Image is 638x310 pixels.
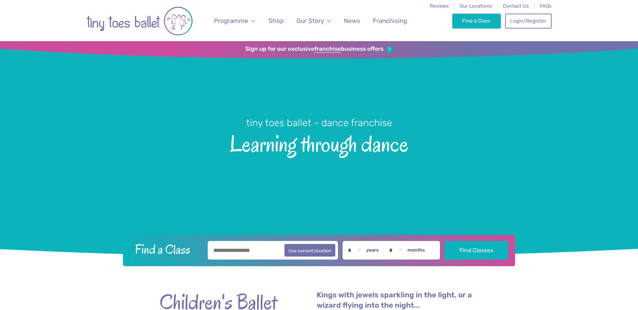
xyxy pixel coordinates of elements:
a: Our Locations [460,3,492,9]
a: Our Story [293,13,334,29]
a: Programme [211,13,259,29]
a: Login/Register [505,14,552,28]
strong: franchise [314,45,341,53]
span: Learning through dance [12,129,626,156]
label: years [366,247,379,253]
span: Our Story [296,17,324,25]
button: Find Classes [445,241,509,260]
a: Sign up for our exclusivefranchisebusiness offers [245,45,392,53]
a: Find a Class [452,14,501,28]
small: tiny toes ballet - dance franchise [246,117,392,128]
h2: Find a Class [130,241,203,258]
button: Use current location [284,244,335,257]
img: tiny toes ballet [86,4,193,38]
span: Programme [214,17,248,25]
span: Franchising [373,17,407,25]
a: News [341,13,363,29]
a: Shop [266,13,287,29]
label: months [407,247,425,253]
a: FAQs [540,3,552,9]
span: Shop [268,17,284,25]
a: Reviews [430,3,449,9]
a: Franchising [370,13,410,29]
a: Contact Us [503,3,529,9]
span: News [344,17,360,25]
